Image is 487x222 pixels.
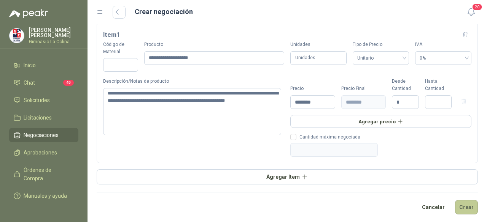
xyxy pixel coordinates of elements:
[97,169,478,184] button: Agregar Item
[290,115,471,128] button: Agregar precio
[464,5,478,19] button: 20
[144,41,284,48] label: Producto
[9,9,48,18] img: Logo peakr
[24,192,67,200] span: Manuales y ayuda
[392,78,419,92] div: Desde Cantidad
[24,148,57,157] span: Aprobaciones
[103,41,138,55] label: Código de Material
[9,145,78,160] a: Aprobaciones
[29,27,78,38] p: [PERSON_NAME] [PERSON_NAME]
[24,113,52,122] span: Licitaciones
[135,6,193,17] h1: Crear negociación
[296,135,363,139] span: Cantidad máxima negociada
[9,58,78,72] a: Inicio
[24,61,36,69] span: Inicio
[24,166,71,183] span: Órdenes de Compra
[63,80,74,86] span: 40
[420,52,467,64] span: 0%
[290,51,347,65] div: Unidades
[290,41,347,48] label: Unidades
[9,93,78,107] a: Solicitudes
[9,163,78,186] a: Órdenes de Compra
[103,30,120,40] h3: Item 1
[455,200,478,214] button: Crear
[418,200,449,214] button: Cancelar
[472,3,482,11] span: 20
[415,41,471,48] label: IVA
[9,76,78,90] a: Chat40
[24,96,50,104] span: Solicitudes
[341,85,386,92] div: Precio Final
[353,41,409,48] label: Tipo de Precio
[24,79,35,87] span: Chat
[425,78,452,92] div: Hasta Cantidad
[103,78,284,85] label: Descripción/Notas de producto
[24,131,59,139] span: Negociaciones
[9,189,78,203] a: Manuales y ayuda
[9,128,78,142] a: Negociaciones
[357,52,404,64] span: Unitario
[290,85,335,92] div: Precio
[29,39,78,44] p: Gimnasio La Colina
[10,28,24,43] img: Company Logo
[9,110,78,125] a: Licitaciones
